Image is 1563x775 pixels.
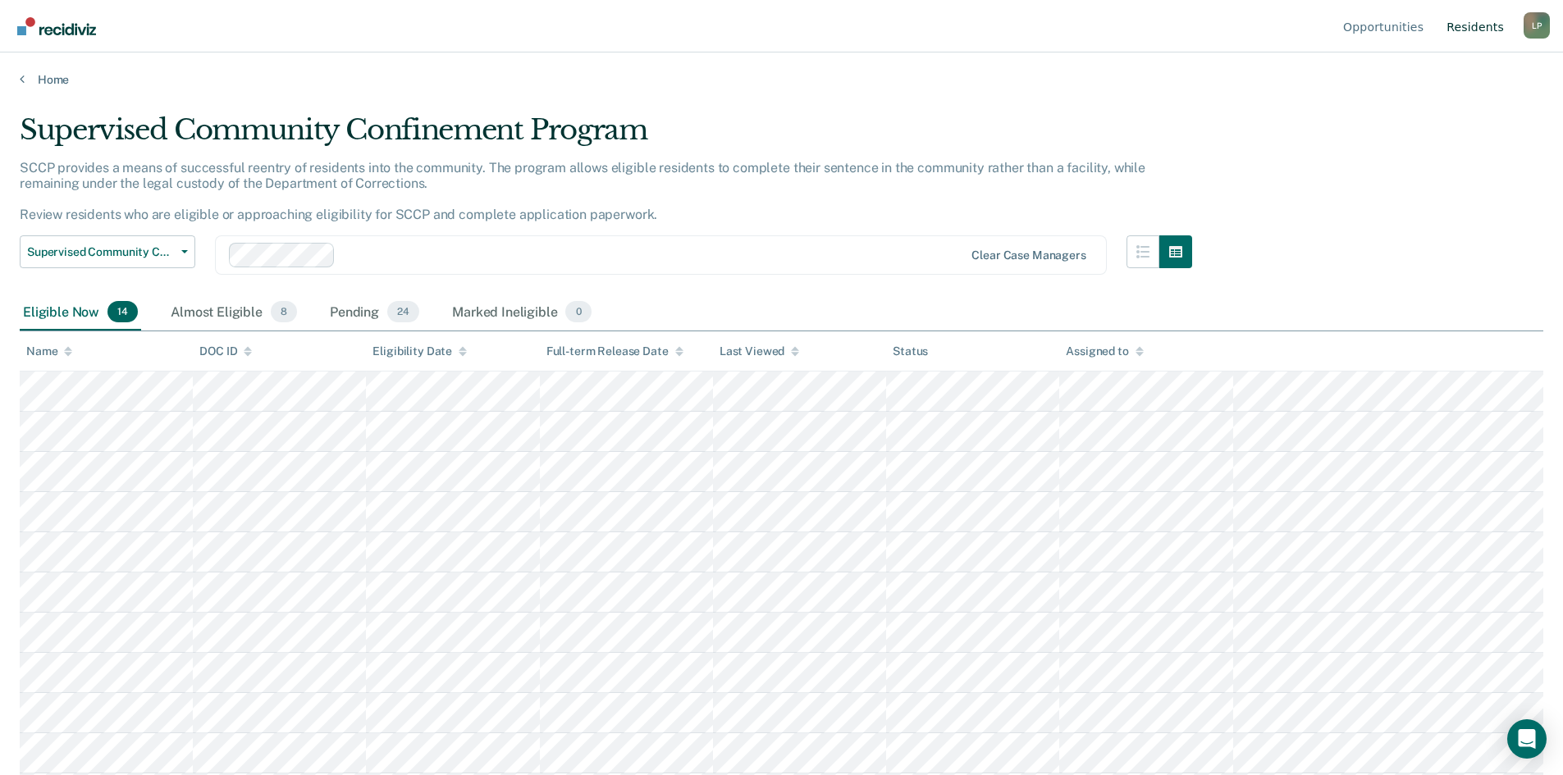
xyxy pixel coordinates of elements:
[1524,12,1550,39] button: Profile dropdown button
[971,248,1085,262] div: Clear case managers
[893,344,928,358] div: Status
[372,344,467,358] div: Eligibility Date
[20,113,1192,160] div: Supervised Community Confinement Program
[20,160,1145,223] p: SCCP provides a means of successful reentry of residents into the community. The program allows e...
[546,344,683,358] div: Full-term Release Date
[20,235,195,268] button: Supervised Community Confinement Program
[449,294,595,331] div: Marked Ineligible0
[565,301,591,322] span: 0
[199,344,252,358] div: DOC ID
[1066,344,1143,358] div: Assigned to
[20,294,141,331] div: Eligible Now14
[1507,719,1547,759] div: Open Intercom Messenger
[27,245,175,259] span: Supervised Community Confinement Program
[17,17,96,35] img: Recidiviz
[26,344,72,358] div: Name
[720,344,799,358] div: Last Viewed
[271,301,297,322] span: 8
[167,294,300,331] div: Almost Eligible8
[107,301,138,322] span: 14
[1524,12,1550,39] div: L P
[387,301,419,322] span: 24
[20,72,1543,87] a: Home
[327,294,423,331] div: Pending24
